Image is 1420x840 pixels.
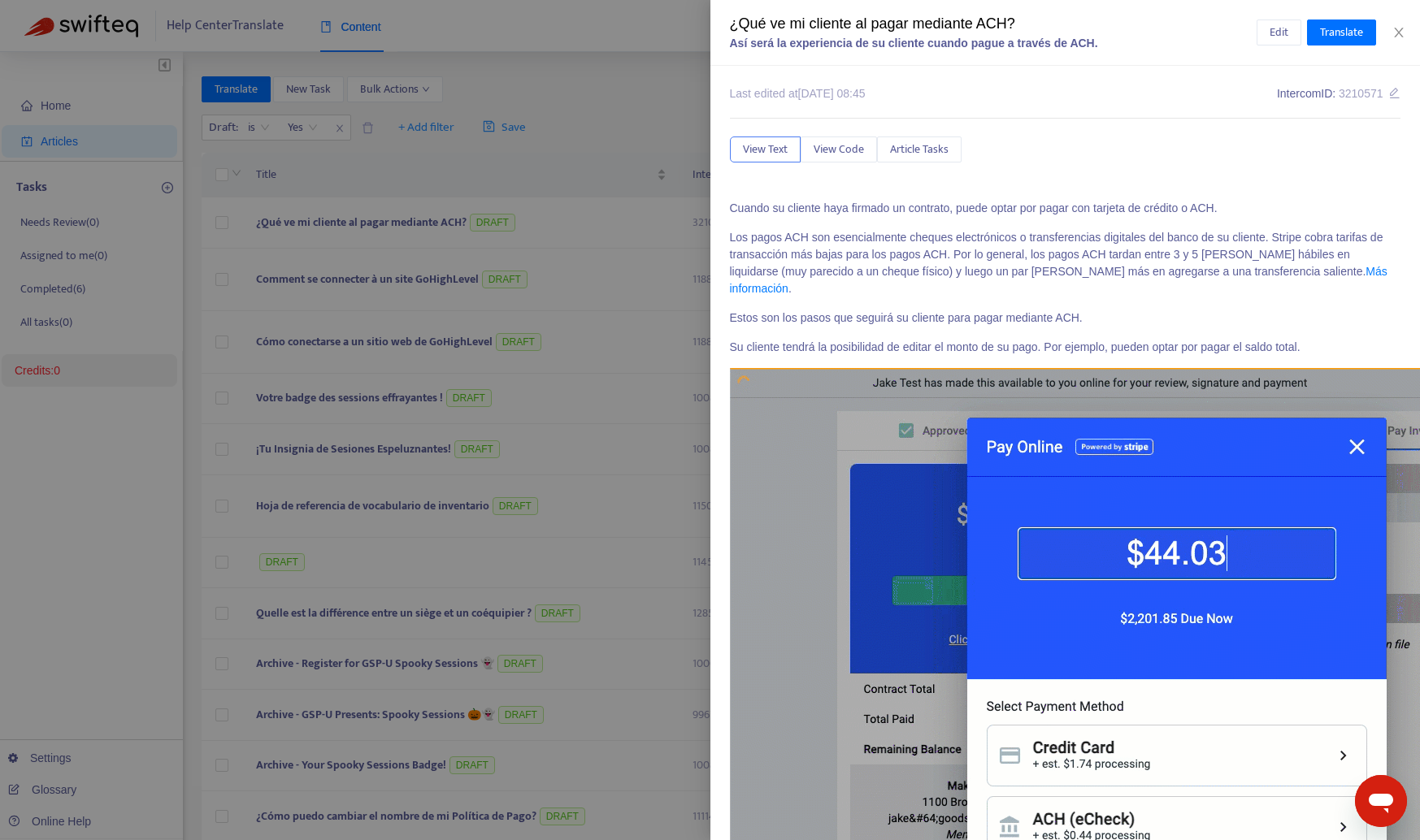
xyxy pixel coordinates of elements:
[1387,25,1410,41] button: Close
[1339,87,1383,100] span: 3210571
[1277,85,1400,102] div: Intercom ID:
[730,85,866,102] div: Last edited at [DATE] 08:45
[1257,19,1301,45] button: Edit
[1307,19,1376,45] button: Translate
[877,136,962,162] button: Article Tasks
[1270,24,1288,41] span: Edit
[730,310,1401,327] p: Estos son los pasos que seguirá su cliente para pagar mediante ACH.
[1355,775,1407,827] iframe: Button to launch messaging window, conversation in progress
[730,200,1401,217] p: Cuando su cliente haya firmado un contrato, puede optar por pagar con tarjeta de crédito o ACH.
[890,141,949,158] span: Article Tasks
[1320,24,1363,41] span: Translate
[1392,26,1405,39] span: close
[730,35,1257,52] div: Así será la experiencia de su cliente cuando pague a través de ACH.
[730,229,1401,297] p: Los pagos ACH son esencialmente cheques electrónicos o transferencias digitales del banco de su c...
[814,141,864,158] span: View Code
[730,136,801,162] button: View Text
[730,13,1257,35] div: ¿Qué ve mi cliente al pagar mediante ACH?
[801,136,877,162] button: View Code
[743,141,788,158] span: View Text
[730,339,1401,356] p: Su cliente tendrá la posibilidad de editar el monto de su pago. Por ejemplo, pueden optar por pag...
[730,265,1387,295] a: Más información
